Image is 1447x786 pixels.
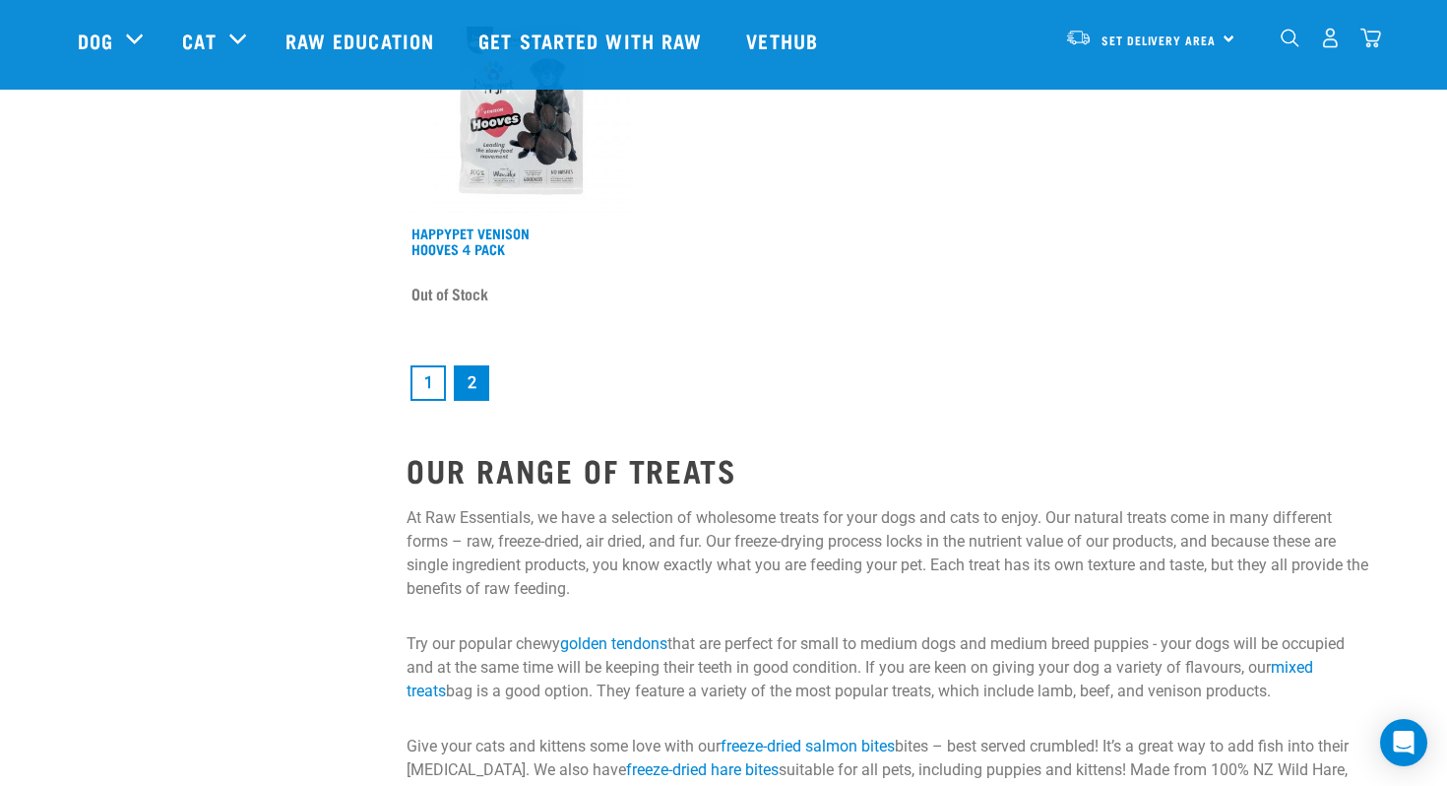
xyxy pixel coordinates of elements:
[411,279,488,308] span: Out of Stock
[1320,28,1341,48] img: user.png
[626,760,779,779] a: freeze-dried hare bites
[407,632,1369,703] p: Try our popular chewy that are perfect for small to medium dogs and medium breed puppies - your d...
[1101,36,1216,43] span: Set Delivery Area
[1065,29,1092,46] img: van-moving.png
[78,26,113,55] a: Dog
[1281,29,1299,47] img: home-icon-1@2x.png
[1360,28,1381,48] img: home-icon@2x.png
[454,365,489,401] a: Page 2
[560,634,667,653] a: golden tendons
[266,1,459,80] a: Raw Education
[407,452,1369,488] h2: OUR RANGE OF TREATS
[726,1,843,80] a: Vethub
[407,658,1313,700] a: mixed treats
[1380,719,1427,766] div: Open Intercom Messenger
[411,229,530,252] a: Happypet Venison Hooves 4 Pack
[459,1,726,80] a: Get started with Raw
[721,737,895,755] a: freeze-dried salmon bites
[410,365,446,401] a: Goto page 1
[407,506,1369,601] p: At Raw Essentials, we have a selection of wholesome treats for your dogs and cats to enjoy. Our n...
[182,26,216,55] a: Cat
[407,361,1369,405] nav: pagination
